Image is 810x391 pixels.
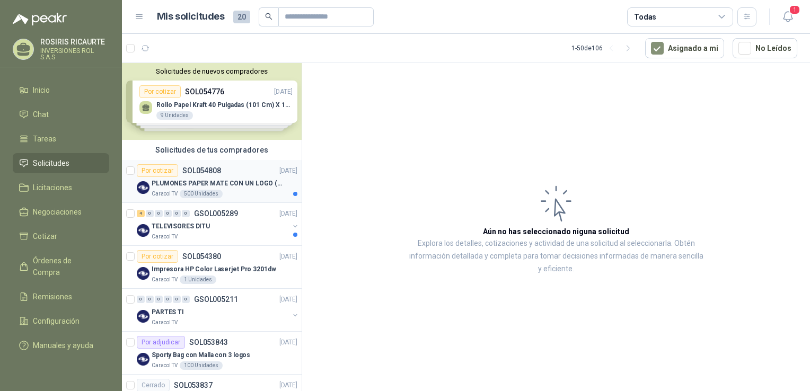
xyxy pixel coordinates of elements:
[122,63,302,140] div: Solicitudes de nuevos compradoresPor cotizarSOL054776[DATE] Rollo Papel Kraft 40 Pulgadas (101 Cm...
[194,210,238,217] p: GSOL005289
[155,296,163,303] div: 0
[164,296,172,303] div: 0
[13,13,67,25] img: Logo peakr
[194,296,238,303] p: GSOL005211
[122,332,302,375] a: Por adjudicarSOL053843[DATE] Company LogoSporty Bag con Malla con 3 logosCaracol TV100 Unidades
[152,190,178,198] p: Caracol TV
[33,340,93,351] span: Manuales y ayuda
[164,210,172,217] div: 0
[152,233,178,241] p: Caracol TV
[137,210,145,217] div: 4
[13,129,109,149] a: Tareas
[13,202,109,222] a: Negociaciones
[152,264,276,274] p: Impresora HP Color Laserjet Pro 3201dw
[13,177,109,198] a: Licitaciones
[155,210,163,217] div: 0
[152,221,210,232] p: TELEVISORES DITU
[13,80,109,100] a: Inicio
[189,339,228,346] p: SOL053843
[173,296,181,303] div: 0
[137,353,149,366] img: Company Logo
[182,210,190,217] div: 0
[279,252,297,262] p: [DATE]
[13,104,109,125] a: Chat
[733,38,797,58] button: No Leídos
[122,160,302,203] a: Por cotizarSOL054808[DATE] Company LogoPLUMONES PAPER MATE CON UN LOGO (SEGUN REF.ADJUNTA)Caracol...
[571,40,637,57] div: 1 - 50 de 106
[152,179,284,189] p: PLUMONES PAPER MATE CON UN LOGO (SEGUN REF.ADJUNTA)
[265,13,272,20] span: search
[33,230,57,242] span: Cotizar
[13,287,109,307] a: Remisiones
[157,9,225,24] h1: Mis solicitudes
[137,336,185,349] div: Por adjudicar
[40,38,109,46] p: ROSIRIS RICAURTE
[152,307,184,317] p: PARTES TI
[789,5,800,15] span: 1
[279,166,297,176] p: [DATE]
[40,48,109,60] p: INVERSIONES ROL S.A.S
[483,226,629,237] h3: Aún no has seleccionado niguna solicitud
[33,157,69,169] span: Solicitudes
[33,255,99,278] span: Órdenes de Compra
[13,311,109,331] a: Configuración
[778,7,797,26] button: 1
[137,296,145,303] div: 0
[146,296,154,303] div: 0
[137,293,300,327] a: 0 0 0 0 0 0 GSOL005211[DATE] Company LogoPARTES TICaracol TV
[33,291,72,303] span: Remisiones
[174,381,213,389] p: SOL053837
[137,224,149,237] img: Company Logo
[180,361,223,370] div: 100 Unidades
[182,296,190,303] div: 0
[137,164,178,177] div: Por cotizar
[137,250,178,263] div: Por cotizar
[33,206,82,218] span: Negociaciones
[180,190,223,198] div: 500 Unidades
[182,167,221,174] p: SOL054808
[152,318,178,327] p: Caracol TV
[33,133,56,145] span: Tareas
[13,335,109,356] a: Manuales y ayuda
[279,209,297,219] p: [DATE]
[122,140,302,160] div: Solicitudes de tus compradores
[33,84,50,96] span: Inicio
[408,237,704,276] p: Explora los detalles, cotizaciones y actividad de una solicitud al seleccionarla. Obtén informaci...
[137,267,149,280] img: Company Logo
[152,350,250,360] p: Sporty Bag con Malla con 3 logos
[279,295,297,305] p: [DATE]
[13,251,109,282] a: Órdenes de Compra
[126,67,297,75] button: Solicitudes de nuevos compradores
[152,361,178,370] p: Caracol TV
[137,310,149,323] img: Company Logo
[146,210,154,217] div: 0
[180,276,216,284] div: 1 Unidades
[13,226,109,246] a: Cotizar
[137,207,300,241] a: 4 0 0 0 0 0 GSOL005289[DATE] Company LogoTELEVISORES DITUCaracol TV
[152,276,178,284] p: Caracol TV
[173,210,181,217] div: 0
[645,38,724,58] button: Asignado a mi
[182,253,221,260] p: SOL054380
[33,109,49,120] span: Chat
[279,380,297,390] p: [DATE]
[233,11,250,23] span: 20
[279,337,297,348] p: [DATE]
[634,11,656,23] div: Todas
[13,153,109,173] a: Solicitudes
[137,181,149,194] img: Company Logo
[33,315,80,327] span: Configuración
[122,246,302,289] a: Por cotizarSOL054380[DATE] Company LogoImpresora HP Color Laserjet Pro 3201dwCaracol TV1 Unidades
[33,182,72,193] span: Licitaciones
